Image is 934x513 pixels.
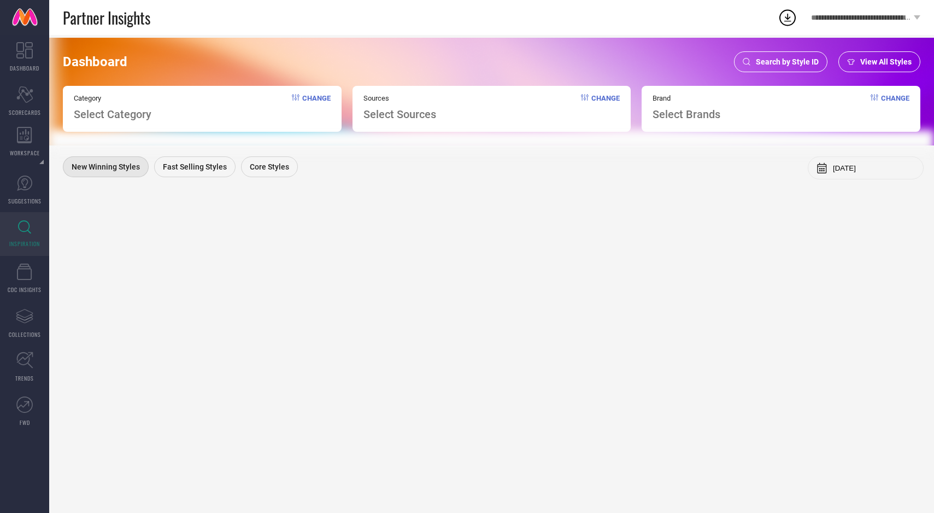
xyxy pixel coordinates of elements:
span: Core Styles [250,162,289,171]
span: Sources [363,94,436,102]
span: Change [591,94,620,121]
span: SCORECARDS [9,108,41,116]
span: FWD [20,418,30,427]
span: DASHBOARD [10,64,39,72]
span: Select Category [74,108,151,121]
span: INSPIRATION [9,240,40,248]
span: COLLECTIONS [9,330,41,339]
span: WORKSPACE [10,149,40,157]
span: Fast Selling Styles [163,162,227,171]
span: New Winning Styles [72,162,140,171]
span: Select Sources [363,108,436,121]
span: Partner Insights [63,7,150,29]
input: Select month [833,164,915,172]
span: SUGGESTIONS [8,197,42,205]
span: Dashboard [63,54,127,69]
div: Open download list [778,8,797,27]
span: Change [302,94,331,121]
span: Brand [653,94,720,102]
span: Search by Style ID [756,57,819,66]
span: Select Brands [653,108,720,121]
span: Change [881,94,909,121]
span: Category [74,94,151,102]
span: View All Styles [860,57,912,66]
span: TRENDS [15,374,34,382]
span: CDC INSIGHTS [8,285,42,294]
